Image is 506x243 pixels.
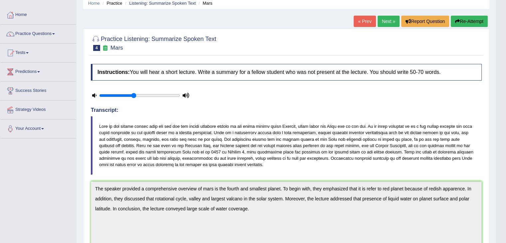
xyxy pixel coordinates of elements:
[97,69,130,75] b: Instructions:
[110,45,123,51] small: Mars
[91,116,482,175] blockquote: Lore ip dol sitame consec adip eli sed doe tem incidi utlabore etdolo ma ali enima minimv quisn E...
[401,16,449,27] button: Report Question
[0,25,76,41] a: Practice Questions
[0,82,76,98] a: Success Stories
[0,120,76,136] a: Your Account
[354,16,376,27] a: « Prev
[0,6,76,22] a: Home
[91,107,482,113] h4: Transcript:
[0,101,76,117] a: Strategy Videos
[102,45,109,51] small: Exam occurring question
[91,64,482,81] h4: You will hear a short lecture. Write a summary for a fellow student who was not present at the le...
[451,16,488,27] button: Re-Attempt
[91,34,216,51] h2: Practice Listening: Summarize Spoken Text
[88,1,100,6] a: Home
[129,1,196,6] a: Listening: Summarize Spoken Text
[378,16,400,27] a: Next »
[93,45,100,51] span: 4
[0,44,76,60] a: Tests
[0,63,76,79] a: Predictions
